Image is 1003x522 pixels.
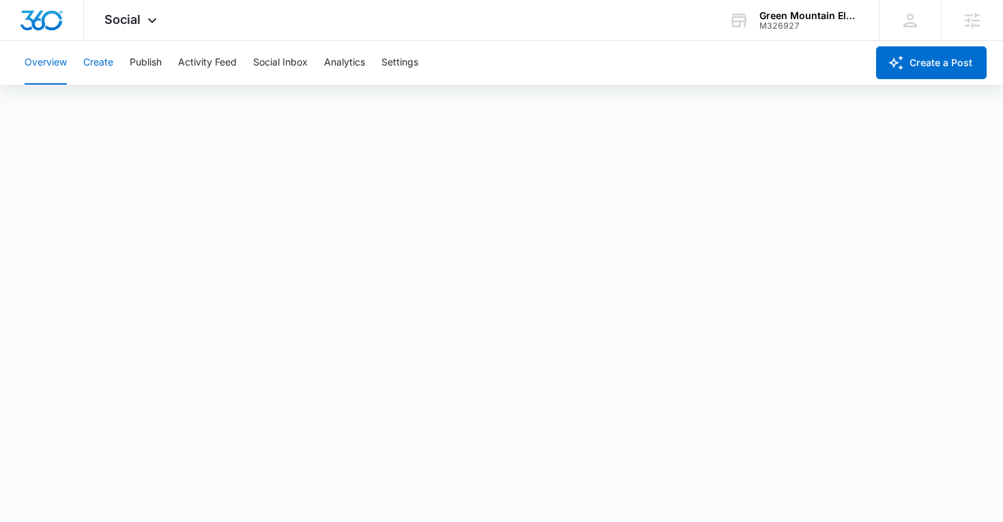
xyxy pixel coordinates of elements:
button: Analytics [324,41,365,85]
button: Publish [130,41,162,85]
span: Social [104,12,141,27]
div: account id [759,21,859,31]
button: Social Inbox [253,41,308,85]
button: Overview [25,41,67,85]
button: Activity Feed [178,41,237,85]
div: account name [759,10,859,21]
button: Create [83,41,113,85]
button: Create a Post [876,46,987,79]
button: Settings [381,41,418,85]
